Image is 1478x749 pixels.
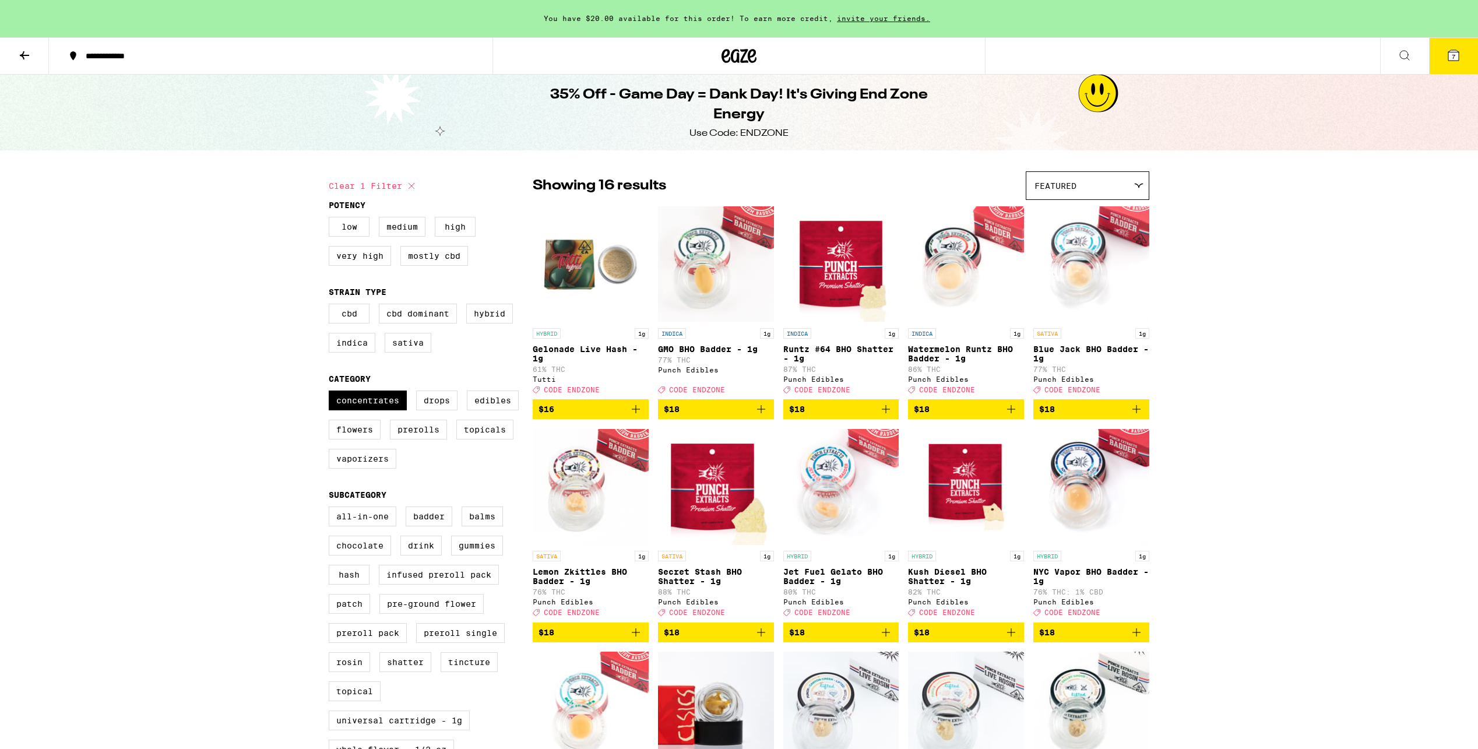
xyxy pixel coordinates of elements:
span: CODE ENDZONE [669,609,725,617]
span: CODE ENDZONE [919,609,975,617]
a: Open page for Gelonade Live Hash - 1g from Tutti [533,206,649,399]
button: Add to bag [658,399,774,419]
div: Punch Edibles [908,598,1024,606]
label: Shatter [379,652,431,672]
p: Kush Diesel BHO Shatter - 1g [908,567,1024,586]
label: All-In-One [329,507,396,526]
legend: Strain Type [329,287,386,297]
label: Drops [416,391,458,410]
span: $18 [789,628,805,637]
span: 7 [1452,53,1455,60]
p: 1g [885,328,899,339]
label: Universal Cartridge - 1g [329,711,470,730]
p: 80% THC [783,588,899,596]
a: Open page for Watermelon Runtz BHO Badder - 1g from Punch Edibles [908,206,1024,399]
p: 1g [1135,551,1149,561]
span: CODE ENDZONE [794,609,850,617]
span: $18 [914,405,930,414]
span: invite your friends. [833,15,934,22]
p: Jet Fuel Gelato BHO Badder - 1g [783,567,899,586]
p: 1g [885,551,899,561]
p: HYBRID [908,551,936,561]
img: Punch Edibles - Kush Diesel BHO Shatter - 1g [908,428,1024,545]
button: Add to bag [908,399,1024,419]
button: Add to bag [783,399,899,419]
div: Punch Edibles [1033,375,1149,383]
span: CODE ENDZONE [919,386,975,393]
button: Add to bag [658,623,774,642]
div: Punch Edibles [783,375,899,383]
img: Punch Edibles - Lemon Zkittles BHO Badder - 1g [533,428,649,545]
p: Lemon Zkittles BHO Badder - 1g [533,567,649,586]
div: Use Code: ENDZONE [689,127,789,140]
div: Tutti [533,375,649,383]
label: Medium [379,217,425,237]
p: 1g [635,328,649,339]
p: 1g [1135,328,1149,339]
div: Punch Edibles [783,598,899,606]
button: Add to bag [533,623,649,642]
a: Open page for Lemon Zkittles BHO Badder - 1g from Punch Edibles [533,428,649,622]
label: High [435,217,476,237]
span: Featured [1034,181,1076,191]
span: $18 [1039,405,1055,414]
div: Punch Edibles [658,598,774,606]
label: Balms [462,507,503,526]
h1: 35% Off - Game Day = Dank Day! It's Giving End Zone Energy [527,85,951,125]
p: GMO BHO Badder - 1g [658,344,774,354]
p: 76% THC [533,588,649,596]
div: Punch Edibles [658,366,774,374]
p: 77% THC [658,356,774,364]
span: $18 [1039,628,1055,637]
p: 86% THC [908,365,1024,373]
label: Vaporizers [329,449,396,469]
img: Punch Edibles - Secret Stash BHO Shatter - 1g [658,428,774,545]
p: Secret Stash BHO Shatter - 1g [658,567,774,586]
img: Punch Edibles - Watermelon Runtz BHO Badder - 1g [908,206,1024,322]
label: Tincture [441,652,498,672]
a: Open page for Blue Jack BHO Badder - 1g from Punch Edibles [1033,206,1149,399]
img: Tutti - Gelonade Live Hash - 1g [533,206,649,322]
p: Blue Jack BHO Badder - 1g [1033,344,1149,363]
a: Open page for NYC Vapor BHO Badder - 1g from Punch Edibles [1033,428,1149,622]
p: NYC Vapor BHO Badder - 1g [1033,567,1149,586]
p: 1g [760,551,774,561]
span: CODE ENDZONE [669,386,725,393]
span: CODE ENDZONE [1044,609,1100,617]
a: Open page for Secret Stash BHO Shatter - 1g from Punch Edibles [658,428,774,622]
img: Punch Edibles - NYC Vapor BHO Badder - 1g [1033,428,1149,545]
p: SATIVA [1033,328,1061,339]
button: Add to bag [1033,623,1149,642]
label: Hash [329,565,369,585]
label: Very High [329,246,391,266]
p: Showing 16 results [533,176,666,196]
p: Watermelon Runtz BHO Badder - 1g [908,344,1024,363]
p: 88% THC [658,588,774,596]
p: 1g [635,551,649,561]
label: CBD [329,304,369,323]
legend: Potency [329,201,365,210]
label: Concentrates [329,391,407,410]
p: HYBRID [533,328,561,339]
span: $18 [664,628,680,637]
span: $16 [539,405,554,414]
button: Add to bag [783,623,899,642]
img: Punch Edibles - Jet Fuel Gelato BHO Badder - 1g [783,428,899,545]
img: Punch Edibles - GMO BHO Badder - 1g [658,206,774,322]
label: Topical [329,681,381,701]
label: Badder [406,507,452,526]
label: Preroll Pack [329,623,407,643]
a: Open page for Kush Diesel BHO Shatter - 1g from Punch Edibles [908,428,1024,622]
span: CODE ENDZONE [1044,386,1100,393]
label: Gummies [451,536,503,555]
label: Prerolls [390,420,447,439]
p: 87% THC [783,365,899,373]
label: Mostly CBD [400,246,468,266]
p: 77% THC [1033,365,1149,373]
a: Open page for GMO BHO Badder - 1g from Punch Edibles [658,206,774,399]
p: INDICA [658,328,686,339]
span: $18 [914,628,930,637]
p: 1g [760,328,774,339]
label: Chocolate [329,536,391,555]
label: Patch [329,594,370,614]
